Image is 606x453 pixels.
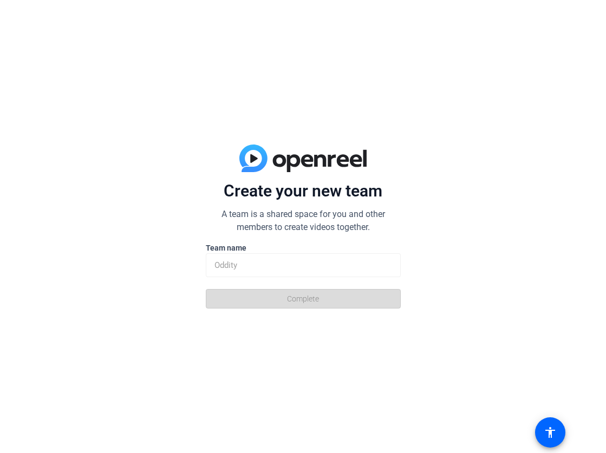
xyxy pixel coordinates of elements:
img: blue-gradient.svg [239,145,367,173]
input: Enter here [214,259,392,272]
p: A team is a shared space for you and other members to create videos together. [206,208,401,234]
p: Create your new team [206,181,401,201]
mat-icon: accessibility [544,426,557,439]
label: Team name [206,242,401,253]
